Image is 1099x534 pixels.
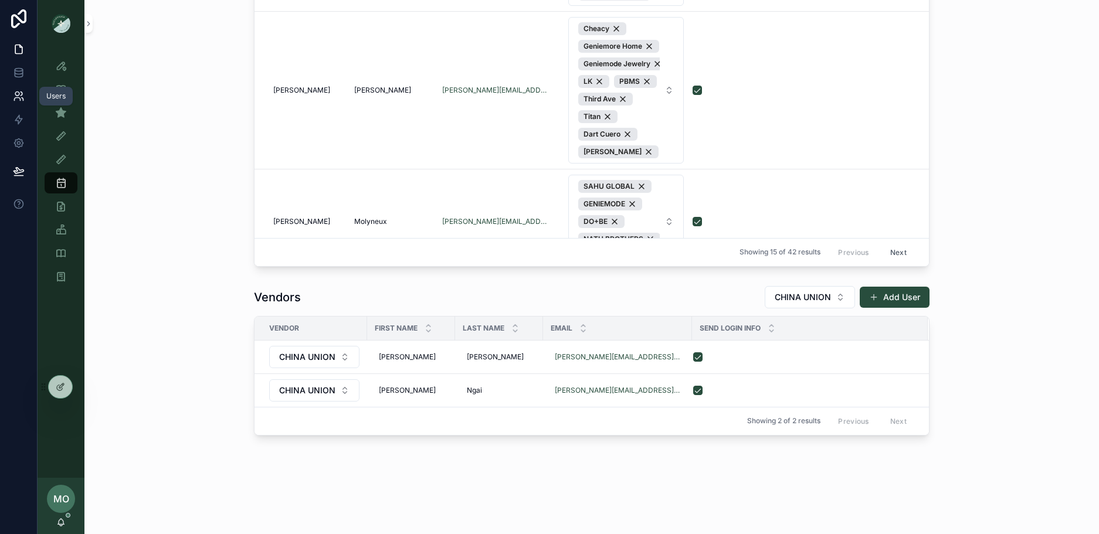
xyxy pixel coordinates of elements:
span: MO [53,492,69,506]
a: [PERSON_NAME][EMAIL_ADDRESS][DOMAIN_NAME] [442,217,549,226]
span: CHINA UNION [279,351,335,363]
button: Unselect 77 [578,93,633,106]
span: [PERSON_NAME] [273,86,330,95]
span: [PERSON_NAME] [379,352,436,362]
span: Last Name [463,324,504,333]
button: Unselect 75 [578,128,637,141]
button: Select Button [269,346,359,368]
button: Add User [860,287,930,308]
span: First Name [375,324,418,333]
span: [PERSON_NAME] [379,386,436,395]
button: Unselect 67 [578,198,642,210]
img: App logo [52,14,70,33]
button: Unselect 82 [578,40,659,53]
button: Select Button [269,379,359,402]
span: SAHU GLOBAL [584,182,635,191]
span: Molyneux [354,217,387,226]
span: Ngai [467,386,482,395]
button: Next [882,243,915,261]
button: Unselect 73 [578,145,659,158]
span: [PERSON_NAME] [584,147,642,157]
div: Users [46,91,66,101]
button: Select Button [765,286,855,308]
button: Unselect 8 [578,233,660,246]
span: GENIEMODE [584,199,625,209]
h1: Vendors [254,289,301,305]
a: [PERSON_NAME][EMAIL_ADDRESS][DOMAIN_NAME] [442,86,549,95]
button: Unselect 76 [578,110,618,123]
span: Showing 2 of 2 results [747,416,820,426]
span: Geniemore Home [584,42,642,51]
a: [PERSON_NAME][EMAIL_ADDRESS][PERSON_NAME][DOMAIN_NAME] [555,352,680,362]
span: Third Ave [584,94,616,104]
span: PBMS [619,77,640,86]
div: scrollable content [38,47,84,302]
span: DO+BE [584,217,608,226]
span: Showing 15 of 42 results [740,247,820,257]
button: Select Button [568,175,684,268]
span: Cheacy [584,24,609,33]
span: Titan [584,112,601,121]
a: [PERSON_NAME][EMAIL_ADDRESS][DOMAIN_NAME] [555,386,680,395]
span: Geniemode Jewelry [584,59,650,69]
button: Unselect 83 [578,22,626,35]
button: Unselect 66 [578,215,625,228]
span: LK [584,77,592,86]
span: [PERSON_NAME] [273,217,330,226]
span: Dart Cuero [584,130,620,139]
button: Unselect 68 [578,180,652,193]
span: Email [551,324,572,333]
span: CHINA UNION [279,385,335,396]
button: Unselect 80 [578,75,609,88]
span: Send Login Info [700,324,761,333]
button: Select Button [568,17,684,164]
span: [PERSON_NAME] [467,352,524,362]
span: [PERSON_NAME] [354,86,411,95]
span: Vendor [269,324,299,333]
button: Unselect 79 [614,75,657,88]
span: NATH BROTHERS [584,234,643,244]
span: CHINA UNION [775,291,831,303]
button: Unselect 81 [578,57,667,70]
